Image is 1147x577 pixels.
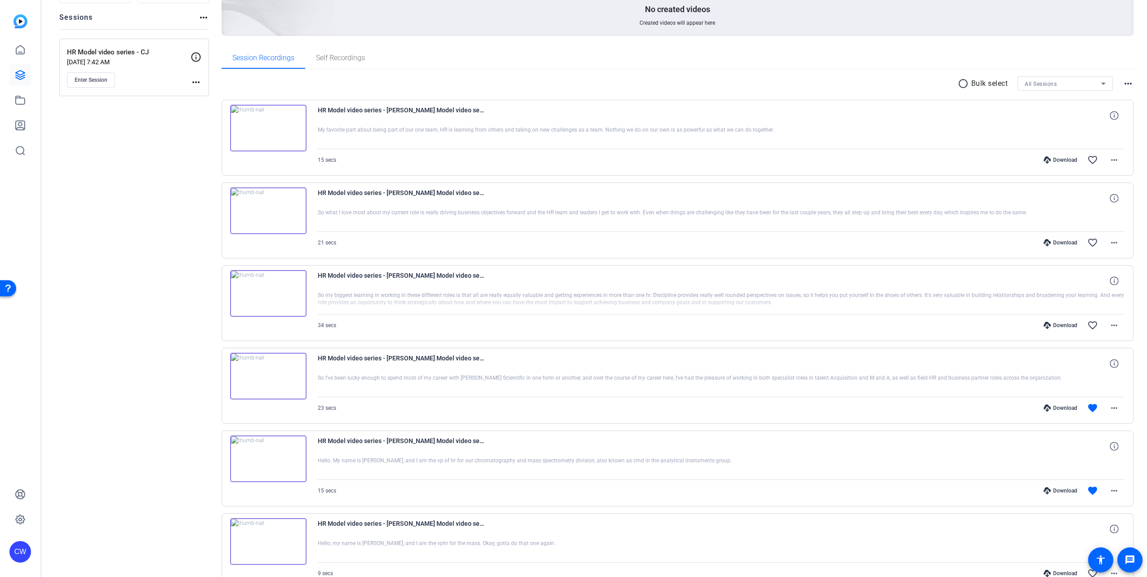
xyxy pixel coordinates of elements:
mat-icon: more_horiz [191,77,201,88]
div: Download [1039,239,1082,246]
p: No created videos [645,4,710,15]
mat-icon: more_horiz [1109,155,1120,165]
mat-icon: favorite [1087,485,1098,496]
mat-icon: favorite_border [1087,155,1098,165]
div: Download [1039,156,1082,164]
span: 21 secs [318,240,336,246]
span: Self Recordings [316,54,365,62]
img: blue-gradient.svg [13,14,27,28]
img: thumb-nail [230,435,307,482]
img: thumb-nail [230,105,307,151]
span: 15 secs [318,157,336,163]
span: Created videos will appear here [640,19,715,27]
img: thumb-nail [230,353,307,399]
mat-icon: more_horiz [1109,403,1120,413]
img: thumb-nail [230,270,307,317]
div: Download [1039,322,1082,329]
img: thumb-nail [230,518,307,565]
mat-icon: message [1125,555,1135,565]
mat-icon: favorite_border [1087,320,1098,331]
img: thumb-nail [230,187,307,234]
span: HR Model video series - [PERSON_NAME] Model video series - [PERSON_NAME]-take 2-2025-07-09-13-14-... [318,518,484,540]
mat-icon: more_horiz [1123,78,1134,89]
mat-icon: more_horiz [1109,320,1120,331]
span: HR Model video series - [PERSON_NAME] Model video series - [PERSON_NAME]-take 3-2025-07-09-13-14-... [318,435,484,457]
p: HR Model video series - CJ [67,47,191,58]
mat-icon: more_horiz [1109,237,1120,248]
div: Download [1039,487,1082,494]
span: HR Model video series - [PERSON_NAME] Model video series - [PERSON_NAME]-take 8-2025-07-09-13-19-... [318,105,484,126]
mat-icon: favorite_border [1087,237,1098,248]
mat-icon: accessibility [1095,555,1106,565]
span: 23 secs [318,405,336,411]
p: Bulk select [971,78,1008,89]
div: Download [1039,570,1082,577]
span: 34 secs [318,322,336,328]
span: All Sessions [1025,81,1057,87]
span: HR Model video series - [PERSON_NAME] Model video series - [PERSON_NAME]-take 4-2025-07-09-13-16-... [318,353,484,374]
h2: Sessions [59,12,93,29]
mat-icon: favorite [1087,403,1098,413]
span: HR Model video series - [PERSON_NAME] Model video series - [PERSON_NAME]-take 6-2025-07-09-13-18-... [318,187,484,209]
p: [DATE] 7:42 AM [67,58,191,66]
span: Enter Session [75,76,107,84]
span: 9 secs [318,570,333,577]
mat-icon: more_horiz [1109,485,1120,496]
div: CW [9,541,31,563]
span: HR Model video series - [PERSON_NAME] Model video series - [PERSON_NAME]-take 5-2025-07-09-13-17-... [318,270,484,292]
button: Enter Session [67,72,115,88]
mat-icon: more_horiz [198,12,209,23]
span: 15 secs [318,488,336,494]
mat-icon: radio_button_unchecked [958,78,971,89]
span: Session Recordings [232,54,294,62]
div: Download [1039,404,1082,412]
